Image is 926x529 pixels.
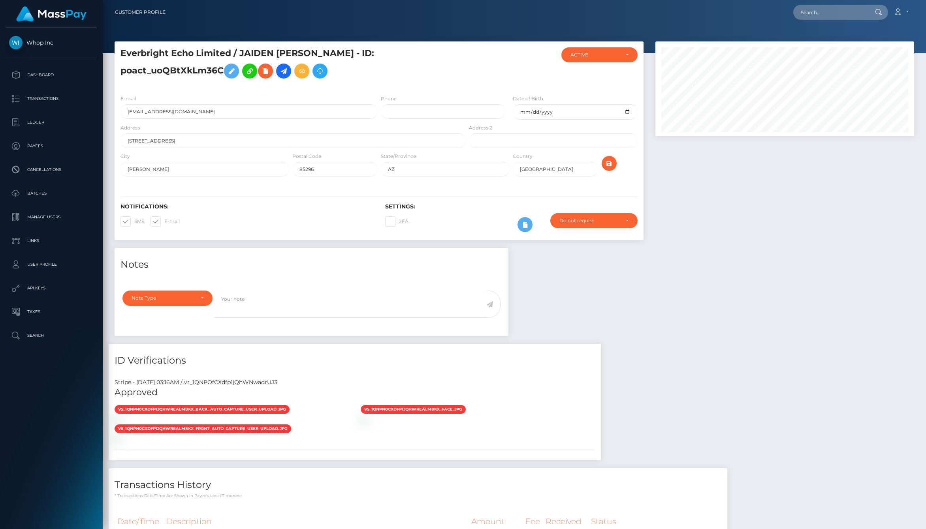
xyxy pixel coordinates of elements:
span: Whop Inc [6,39,97,46]
a: Dashboard [6,65,97,85]
a: Cancellations [6,160,97,180]
h4: Transactions History [115,478,721,492]
p: Cancellations [9,164,94,176]
div: Stripe - [DATE] 03:16AM / vr_1QNPOfCXdfp1jQhWNwadrUJ3 [109,378,601,386]
p: Batches [9,188,94,199]
label: State/Province [381,153,416,160]
button: Note Type [122,291,213,306]
p: Search [9,330,94,341]
label: Phone [381,95,397,102]
a: Links [6,231,97,251]
h4: Notes [120,258,503,272]
p: Dashboard [9,69,94,81]
a: Transactions [6,89,97,109]
p: Transactions [9,93,94,105]
img: vr_1QNPOfCXdfp1jQhWNwadrUJ3file_1QNPOZCXdfp1jQhWezkcMXi5 [361,417,367,423]
span: vs_1QNPN0CXdfp1jQhWrEalM8kX_front_auto_capture_user_upload.jpg [115,424,291,433]
a: Batches [6,184,97,203]
label: Address 2 [469,124,492,131]
p: Manage Users [9,211,94,223]
div: ACTIVE [570,52,619,58]
div: Do not require [559,218,619,224]
span: vs_1QNPN0CXdfp1jQhWrEalM8kX_face.jpg [361,405,466,414]
h5: Everbright Echo Limited / JAIDEN [PERSON_NAME] - ID: poact_uoQBtXkLm36C [120,47,461,83]
a: User Profile [6,255,97,274]
img: vr_1QNPOfCXdfp1jQhWNwadrUJ3file_1QNPO0CXdfp1jQhWUCkjszvz [115,436,121,443]
h6: Notifications: [120,203,373,210]
label: Date of Birth [513,95,543,102]
a: Search [6,326,97,345]
a: Customer Profile [115,4,166,21]
label: Postal Code [292,153,321,160]
p: API Keys [9,282,94,294]
input: Search... [793,5,868,20]
h4: ID Verifications [115,354,595,368]
p: Links [9,235,94,247]
a: Ledger [6,113,97,132]
span: vs_1QNPN0CXdfp1jQhWrEalM8kX_back_auto_capture_user_upload.jpg [115,405,290,414]
h5: Approved [115,386,595,399]
h6: Settings: [385,203,638,210]
a: Taxes [6,302,97,322]
a: Payees [6,136,97,156]
button: ACTIVE [561,47,638,62]
a: Initiate Payout [276,64,291,79]
div: Note Type [132,295,194,301]
p: Taxes [9,306,94,318]
label: Address [120,124,140,131]
a: Manage Users [6,207,97,227]
p: Ledger [9,116,94,128]
button: Do not require [550,213,638,228]
label: 2FA [385,216,408,227]
label: E-mail [151,216,180,227]
a: API Keys [6,278,97,298]
img: MassPay Logo [16,6,87,22]
label: SMS [120,216,144,227]
p: * Transactions date/time are shown in payee's local timezone [115,493,721,499]
p: User Profile [9,259,94,270]
label: Country [513,153,533,160]
img: vr_1QNPOfCXdfp1jQhWNwadrUJ3file_1QNPOGCXdfp1jQhWWPlSX0g8 [115,417,121,423]
label: City [120,153,130,160]
label: E-mail [120,95,136,102]
p: Payees [9,140,94,152]
img: Whop Inc [9,36,23,49]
